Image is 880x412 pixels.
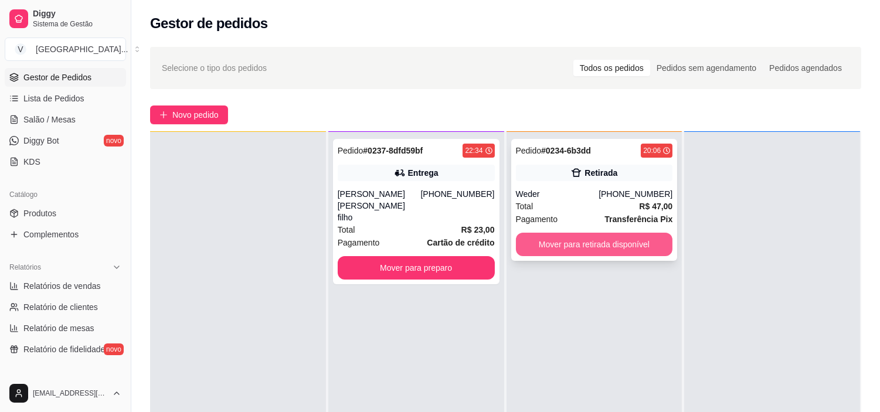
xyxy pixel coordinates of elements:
span: Total [338,223,355,236]
a: Diggy Botnovo [5,131,126,150]
span: plus [159,111,168,119]
button: Select a team [5,38,126,61]
div: Retirada [585,167,617,179]
div: Pedidos sem agendamento [650,60,763,76]
span: Selecione o tipo dos pedidos [162,62,267,74]
span: Produtos [23,207,56,219]
div: 22:34 [465,146,483,155]
strong: R$ 47,00 [639,202,672,211]
strong: # 0234-6b3dd [541,146,591,155]
span: Diggy [33,9,121,19]
strong: Cartão de crédito [427,238,494,247]
div: [PHONE_NUMBER] [420,188,494,223]
div: [PHONE_NUMBER] [599,188,672,200]
span: Relatório de fidelidade [23,343,105,355]
span: [EMAIL_ADDRESS][DOMAIN_NAME] [33,389,107,398]
div: Todos os pedidos [573,60,650,76]
span: Salão / Mesas [23,114,76,125]
button: Novo pedido [150,105,228,124]
span: Lista de Pedidos [23,93,84,104]
a: Lista de Pedidos [5,89,126,108]
strong: Transferência Pix [604,214,672,224]
span: Pagamento [338,236,380,249]
a: Gestor de Pedidos [5,68,126,87]
span: Total [516,200,534,213]
a: Salão / Mesas [5,110,126,129]
span: Sistema de Gestão [33,19,121,29]
a: DiggySistema de Gestão [5,5,126,33]
a: Produtos [5,204,126,223]
span: Relatórios de vendas [23,280,101,292]
span: Relatório de clientes [23,301,98,313]
div: [PERSON_NAME] [PERSON_NAME] filho [338,188,421,223]
a: Relatório de fidelidadenovo [5,340,126,359]
span: V [15,43,26,55]
a: KDS [5,152,126,171]
h2: Gestor de pedidos [150,14,268,33]
div: Pedidos agendados [763,60,848,76]
span: Complementos [23,229,79,240]
div: [GEOGRAPHIC_DATA] ... [36,43,128,55]
a: Relatórios de vendas [5,277,126,295]
span: Novo pedido [172,108,219,121]
span: Pedido [338,146,363,155]
span: Pagamento [516,213,558,226]
button: Mover para preparo [338,256,495,280]
span: Gestor de Pedidos [23,71,91,83]
a: Relatório de clientes [5,298,126,316]
strong: # 0237-8dfd59bf [363,146,423,155]
a: Relatório de mesas [5,319,126,338]
a: Complementos [5,225,126,244]
span: KDS [23,156,40,168]
div: 20:06 [643,146,661,155]
span: Pedido [516,146,542,155]
div: Catálogo [5,185,126,204]
span: Relatório de mesas [23,322,94,334]
button: Mover para retirada disponível [516,233,673,256]
button: [EMAIL_ADDRESS][DOMAIN_NAME] [5,379,126,407]
span: Diggy Bot [23,135,59,147]
strong: R$ 23,00 [461,225,495,234]
div: Weder [516,188,599,200]
div: Gerenciar [5,373,126,391]
span: Relatórios [9,263,41,272]
div: Entrega [408,167,439,179]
